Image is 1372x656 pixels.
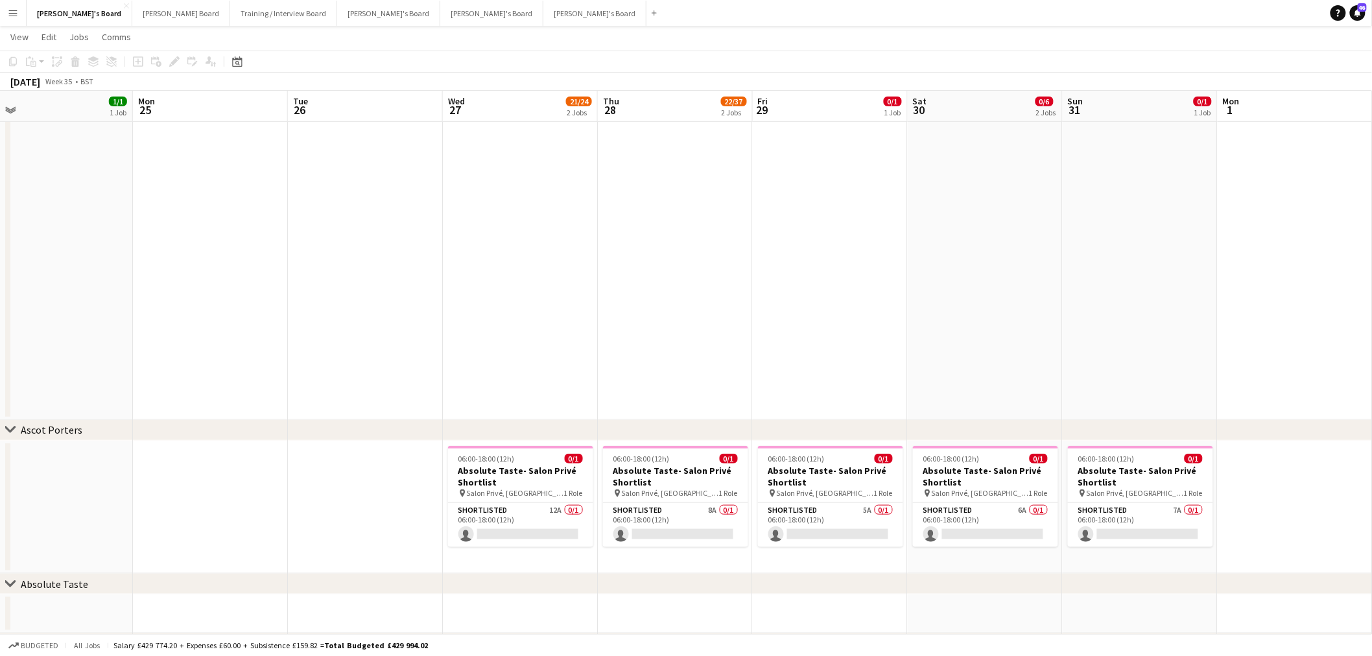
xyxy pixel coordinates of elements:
button: Training / Interview Board [230,1,337,26]
a: Comms [97,29,136,45]
span: 46 [1358,3,1367,12]
div: [DATE] [10,75,40,88]
span: Edit [41,31,56,43]
div: Ascot Porters [21,423,82,436]
span: All jobs [71,640,102,650]
span: View [10,31,29,43]
button: [PERSON_NAME]'s Board [543,1,646,26]
a: 46 [1350,5,1366,21]
span: Jobs [69,31,89,43]
div: Salary £429 774.20 + Expenses £60.00 + Subsistence £159.82 = [113,640,428,650]
span: Total Budgeted £429 994.02 [324,640,428,650]
span: Budgeted [21,641,58,650]
div: Absolute Taste [21,578,88,591]
a: View [5,29,34,45]
button: [PERSON_NAME]'s Board [27,1,132,26]
button: Budgeted [6,638,60,653]
button: [PERSON_NAME]'s Board [337,1,440,26]
button: [PERSON_NAME]'s Board [440,1,543,26]
span: Comms [102,31,131,43]
div: BST [80,76,93,86]
a: Edit [36,29,62,45]
button: [PERSON_NAME] Board [132,1,230,26]
a: Jobs [64,29,94,45]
